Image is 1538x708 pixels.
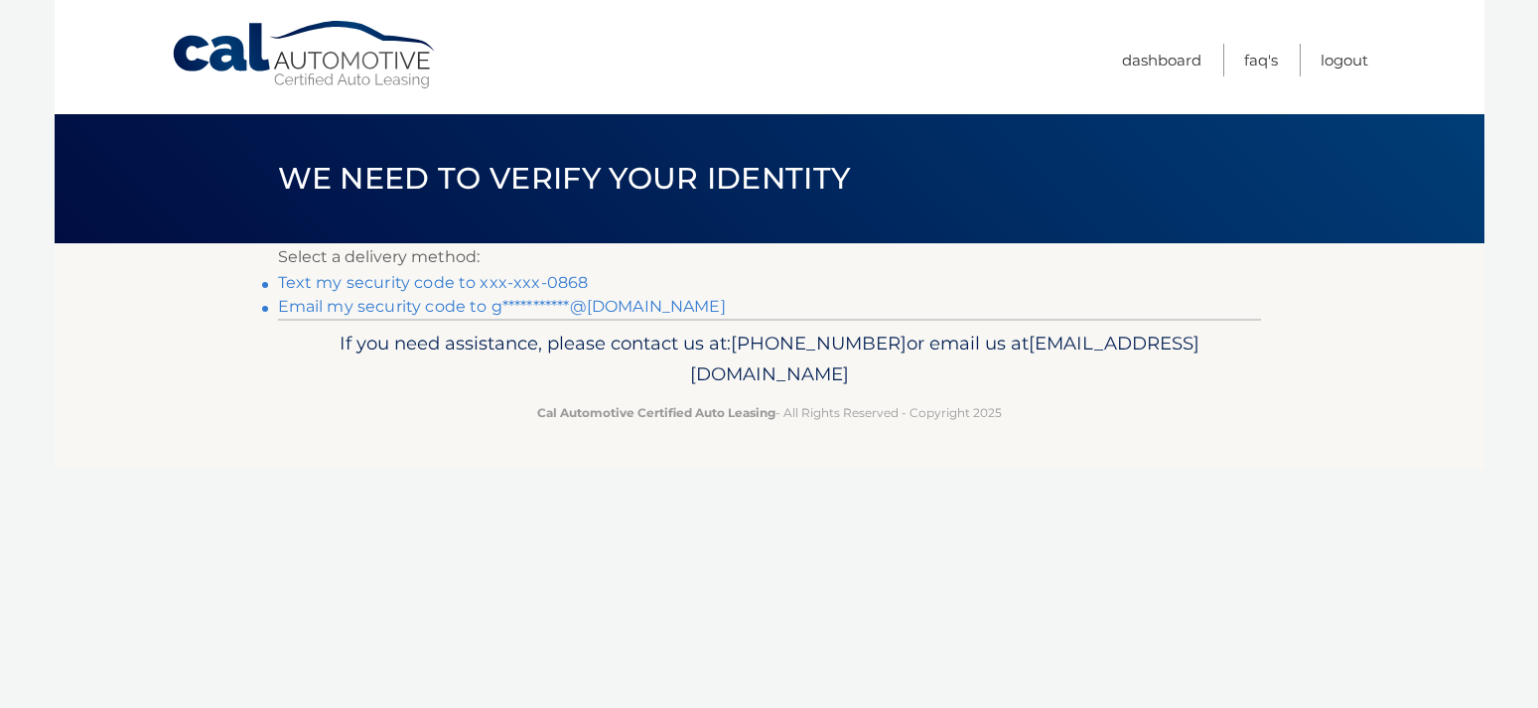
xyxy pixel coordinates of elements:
span: [PHONE_NUMBER] [731,332,907,354]
p: If you need assistance, please contact us at: or email us at [291,328,1248,391]
strong: Cal Automotive Certified Auto Leasing [537,405,775,420]
p: Select a delivery method: [278,243,1261,271]
a: Cal Automotive [171,20,439,90]
a: Dashboard [1122,44,1201,76]
a: FAQ's [1244,44,1278,76]
a: Text my security code to xxx-xxx-0868 [278,273,589,292]
p: - All Rights Reserved - Copyright 2025 [291,402,1248,423]
a: Logout [1321,44,1368,76]
span: We need to verify your identity [278,160,851,197]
